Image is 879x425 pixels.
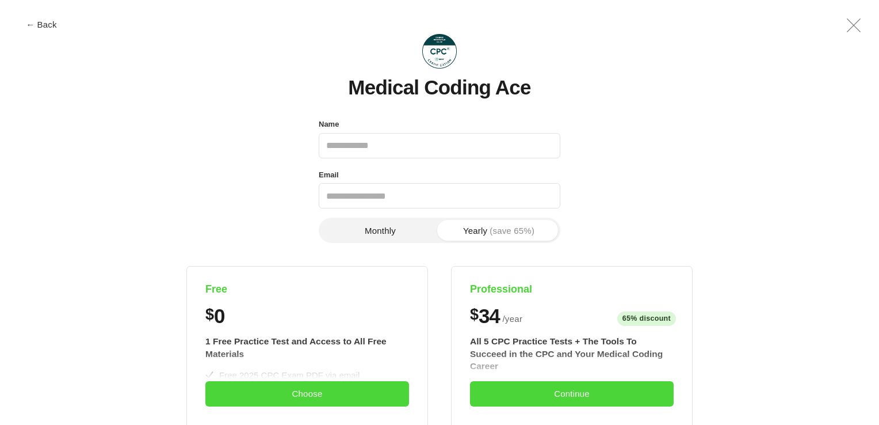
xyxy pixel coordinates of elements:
span: 65% discount [617,312,676,326]
h1: Medical Coding Ace [348,77,530,99]
button: ← Back [18,20,64,29]
input: Name [319,133,560,158]
button: Yearly(save 65%) [439,220,558,241]
button: Monthly [321,220,439,241]
h4: Professional [470,283,674,296]
button: Choose [205,381,409,407]
div: 1 Free Practice Test and Access to All Free Materials [205,335,409,360]
span: 34 [479,306,499,326]
label: Name [319,117,339,132]
span: ← [26,20,35,29]
span: (save 65%) [490,226,534,235]
h4: Free [205,283,409,296]
span: 0 [214,306,224,326]
span: $ [205,306,214,324]
span: / year [502,312,522,326]
label: Email [319,168,339,183]
img: Medical Coding Ace [422,34,457,69]
span: $ [470,306,479,324]
button: Continue [470,381,674,407]
div: All 5 CPC Practice Tests + The Tools To Succeed in the CPC and Your Medical Coding Career [470,335,674,373]
input: Email [319,183,560,208]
